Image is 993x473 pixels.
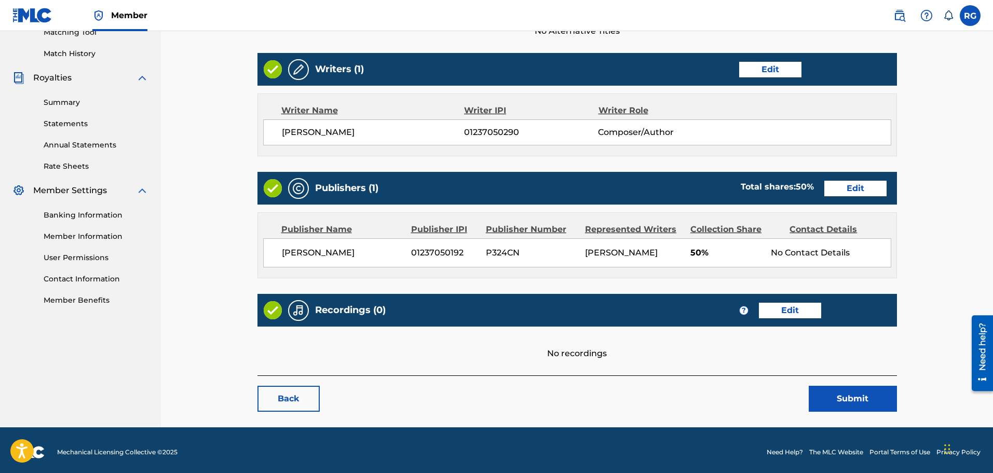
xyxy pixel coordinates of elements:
div: Notifications [943,10,954,21]
a: Public Search [889,5,910,26]
div: Contact Details [790,223,881,236]
a: Contact Information [44,274,148,285]
div: No Contact Details [771,247,890,259]
img: Valid [264,179,282,197]
img: expand [136,72,148,84]
span: Mechanical Licensing Collective © 2025 [57,448,178,457]
span: P324CN [486,247,577,259]
iframe: Resource Center [964,311,993,395]
div: No recordings [257,327,897,360]
img: Valid [264,60,282,78]
span: Member Settings [33,184,107,197]
span: No Alternative Titles [257,25,897,37]
img: Publishers [292,182,305,195]
div: Publisher Name [281,223,403,236]
div: Represented Writers [585,223,683,236]
div: Writer Name [281,104,465,117]
img: Top Rightsholder [92,9,105,22]
a: The MLC Website [809,448,863,457]
a: Rate Sheets [44,161,148,172]
h5: Writers (1) [315,63,364,75]
img: Royalties [12,72,25,84]
img: MLC Logo [12,8,52,23]
a: Summary [44,97,148,108]
a: Match History [44,48,148,59]
a: Back [257,386,320,412]
span: 50% [690,247,764,259]
a: Annual Statements [44,140,148,151]
a: Banking Information [44,210,148,221]
img: help [920,9,933,22]
span: 01237050192 [411,247,478,259]
a: Edit [824,181,887,196]
span: Composer/Author [598,126,720,139]
div: Publisher IPI [411,223,478,236]
div: Publisher Number [486,223,577,236]
a: Member Information [44,231,148,242]
img: Valid [264,301,282,319]
div: Collection Share [690,223,782,236]
div: Help [916,5,937,26]
a: User Permissions [44,252,148,263]
span: [PERSON_NAME] [585,248,658,258]
img: Recordings [292,304,305,317]
span: 50 % [796,182,814,192]
h5: Publishers (1) [315,182,378,194]
a: Need Help? [767,448,803,457]
img: Member Settings [12,184,25,197]
a: Edit [759,303,821,318]
div: Total shares: [741,181,814,193]
a: Matching Tool [44,27,148,38]
img: expand [136,184,148,197]
button: Submit [809,386,897,412]
a: Portal Terms of Use [869,448,930,457]
span: [PERSON_NAME] [282,126,465,139]
img: Writers [292,63,305,76]
a: Member Benefits [44,295,148,306]
img: search [893,9,906,22]
a: Privacy Policy [936,448,981,457]
span: Royalties [33,72,72,84]
div: Drag [944,434,950,465]
span: 01237050290 [464,126,598,139]
a: Edit [739,62,801,77]
a: Statements [44,118,148,129]
span: [PERSON_NAME] [282,247,404,259]
div: Writer Role [598,104,720,117]
span: Member [111,9,147,21]
h5: Recordings (0) [315,304,386,316]
div: User Menu [960,5,981,26]
div: Writer IPI [464,104,598,117]
span: ? [740,306,748,315]
iframe: Chat Widget [941,423,993,473]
